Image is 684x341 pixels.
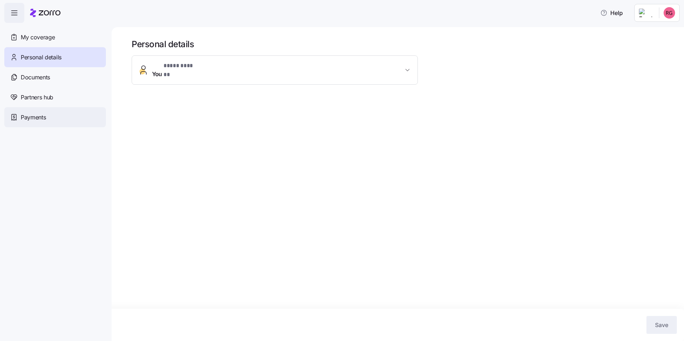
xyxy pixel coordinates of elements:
[132,39,674,50] h1: Personal details
[4,107,106,127] a: Payments
[4,47,106,67] a: Personal details
[21,93,53,102] span: Partners hub
[152,61,198,79] span: You
[21,33,55,42] span: My coverage
[4,67,106,87] a: Documents
[21,73,50,82] span: Documents
[664,7,675,19] img: 6ff3cb32971c95ef7f16a7fefe890eb7
[4,27,106,47] a: My coverage
[21,113,46,122] span: Payments
[646,316,677,334] button: Save
[21,53,62,62] span: Personal details
[655,321,668,329] span: Save
[595,6,629,20] button: Help
[600,9,623,17] span: Help
[639,9,653,17] img: Employer logo
[4,87,106,107] a: Partners hub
